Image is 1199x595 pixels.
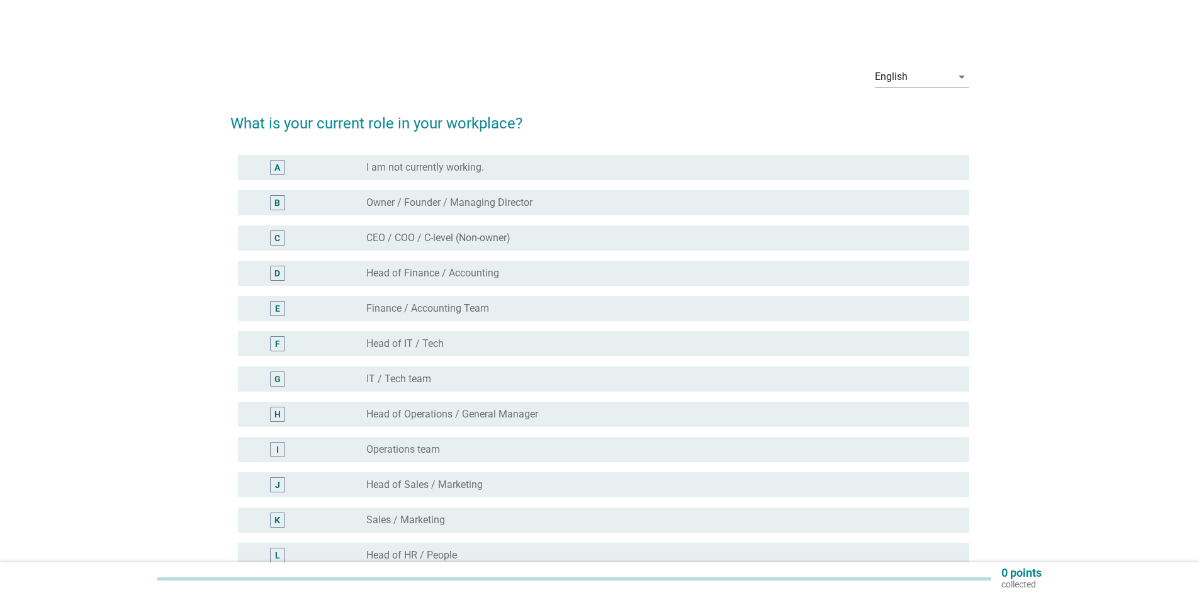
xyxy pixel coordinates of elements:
[366,443,440,456] label: Operations team
[954,69,969,84] i: arrow_drop_down
[1001,579,1042,590] p: collected
[274,514,280,527] div: K
[230,99,969,135] h2: What is your current role in your workplace?
[274,267,280,280] div: D
[366,232,510,244] label: CEO / COO / C-level (Non-owner)
[366,196,532,209] label: Owner / Founder / Managing Director
[366,514,445,526] label: Sales / Marketing
[366,337,444,350] label: Head of IT / Tech
[366,408,538,421] label: Head of Operations / General Manager
[366,479,483,491] label: Head of Sales / Marketing
[366,302,489,315] label: Finance / Accounting Team
[274,196,280,210] div: B
[1001,567,1042,579] p: 0 points
[366,161,484,174] label: I am not currently working.
[274,232,280,245] div: C
[275,302,280,315] div: E
[275,337,280,351] div: F
[274,373,281,386] div: G
[366,549,457,562] label: Head of HR / People
[366,267,499,280] label: Head of Finance / Accounting
[275,479,280,492] div: J
[275,549,280,562] div: L
[875,71,908,82] div: English
[274,161,280,174] div: A
[274,408,281,421] div: H
[276,443,279,456] div: I
[366,373,431,385] label: IT / Tech team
